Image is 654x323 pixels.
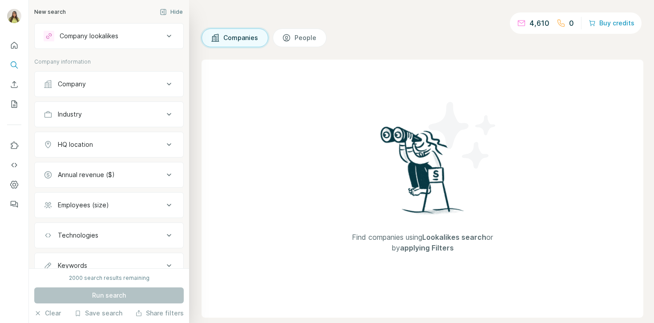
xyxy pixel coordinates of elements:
div: Annual revenue ($) [58,170,115,179]
h4: Search [202,11,643,23]
div: HQ location [58,140,93,149]
button: Annual revenue ($) [35,164,183,186]
div: 2000 search results remaining [69,274,149,282]
p: 4,610 [529,18,549,28]
div: Company lookalikes [60,32,118,40]
button: Search [7,57,21,73]
span: People [295,33,317,42]
div: Company [58,80,86,89]
span: Companies [223,33,259,42]
button: Feedback [7,196,21,212]
button: My lists [7,96,21,112]
img: Surfe Illustration - Woman searching with binoculars [376,124,469,223]
span: Lookalikes search [422,233,486,242]
button: HQ location [35,134,183,155]
button: Save search [74,309,122,318]
div: Industry [58,110,82,119]
button: Quick start [7,37,21,53]
button: Company lookalikes [35,25,183,47]
p: 0 [569,18,574,28]
span: applying Filters [400,243,454,252]
button: Keywords [35,255,183,276]
button: Industry [35,104,183,125]
button: Employees (size) [35,194,183,216]
p: Company information [34,58,184,66]
button: Company [35,73,183,95]
div: New search [34,8,66,16]
img: Surfe Illustration - Stars [423,95,503,175]
div: Employees (size) [58,201,109,210]
button: Enrich CSV [7,77,21,93]
button: Use Surfe on LinkedIn [7,137,21,153]
button: Share filters [135,309,184,318]
div: Keywords [58,261,87,270]
button: Dashboard [7,177,21,193]
button: Buy credits [589,17,634,29]
img: Avatar [7,9,21,23]
div: Technologies [58,231,98,240]
button: Hide [153,5,189,19]
button: Use Surfe API [7,157,21,173]
span: Find companies using or by [343,232,503,253]
button: Clear [34,309,61,318]
button: Technologies [35,225,183,246]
